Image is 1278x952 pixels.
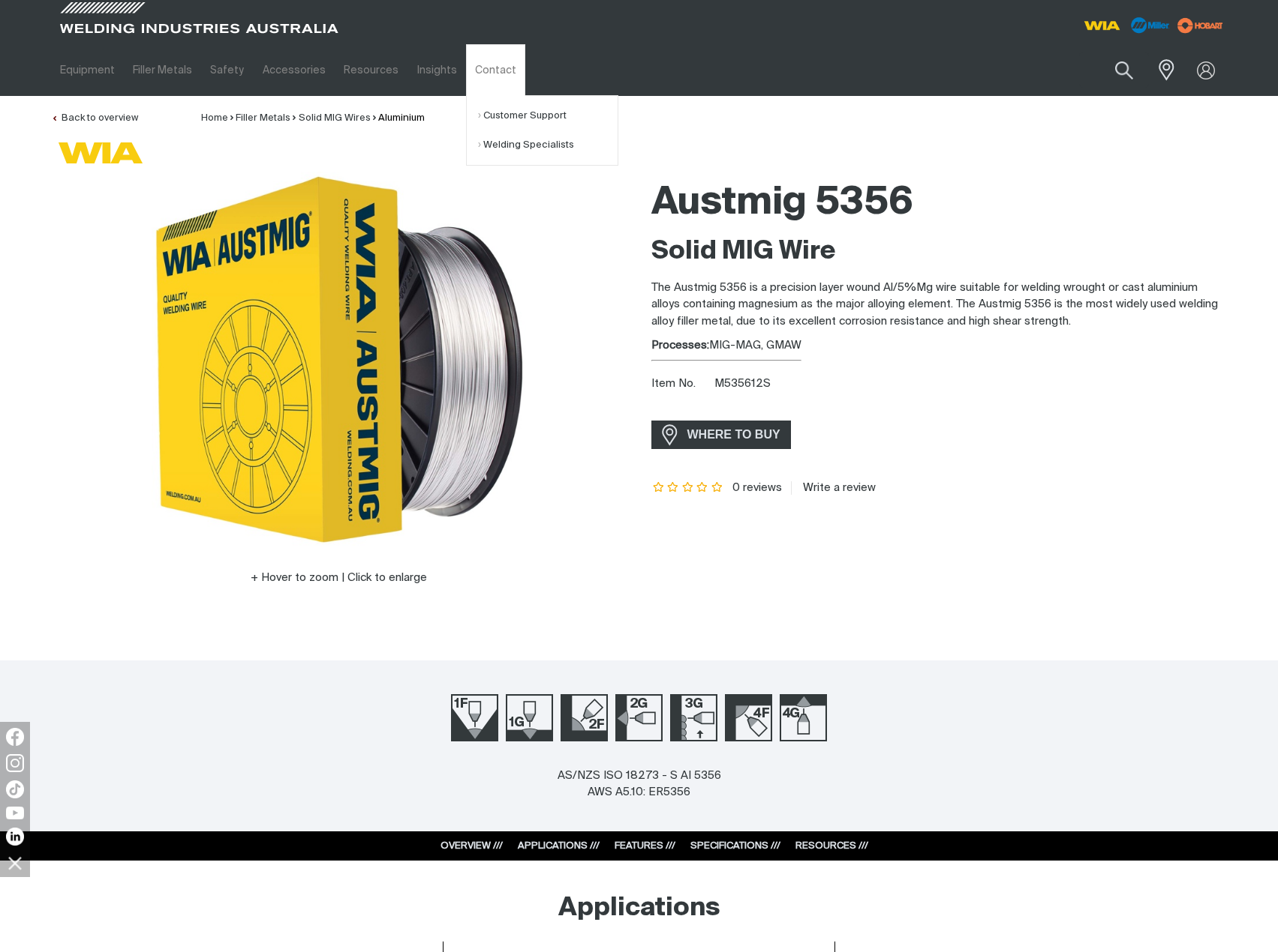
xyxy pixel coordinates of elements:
[795,841,868,851] a: RESOURCES ///
[678,423,790,447] span: WHERE TO BUY
[558,892,720,925] h2: Applications
[1099,52,1150,88] button: Search products
[651,337,1228,355] div: MIG-MAG, GMAW
[651,421,792,448] a: WHERE TO BUY
[2,850,28,876] img: hide socials
[615,694,663,741] img: Welding Position 2G
[506,694,553,741] img: Welding Position 1G
[124,44,201,96] a: Filler Metals
[615,841,675,851] a: FEATURES ///
[6,754,24,772] img: Instagram
[6,828,24,846] img: LinkedIn
[651,179,1228,228] h1: Austmig 5356
[152,172,527,546] img: Austmig 5356 -1.2mm 6kg Spool
[714,378,771,389] span: M535612S
[407,44,465,96] a: Insights
[466,95,618,166] ul: Contact Submenu
[670,694,717,741] img: Welding Position 3G Up
[518,841,600,851] a: APPLICATIONS ///
[780,694,827,741] img: Welding Position 4G
[236,113,290,123] a: Filler Metals
[466,44,525,96] a: Contact
[725,694,772,741] img: Welding Position 4F
[51,44,124,96] a: Equipment
[561,694,608,741] img: Welding Position 2F
[1079,52,1149,88] input: Product name or item number...
[478,130,618,160] a: Welding Specialists
[51,44,934,96] nav: Main
[51,113,138,123] a: Back to overview of Aluminium
[254,44,335,96] a: Accessories
[6,780,24,798] img: TikTok
[6,728,24,746] img: Facebook
[651,483,725,493] span: Rating: {0}
[378,113,425,123] a: Aluminium
[335,44,407,96] a: Resources
[791,481,876,495] a: Write a review
[299,113,371,123] a: Solid MIG Wires
[558,768,721,801] div: AS/NZS ISO 18273 - S AI 5356 AWS A5.10: ER5356
[451,694,498,741] img: Welding Position 1F
[651,280,1228,331] p: The Austmig 5356 is a precision layer wound Al/5%Mg wire suitable for welding wrought or cast alu...
[478,101,618,130] a: Customer Support
[6,807,24,819] img: YouTube
[201,44,253,96] a: Safety
[651,376,712,393] span: Item No.
[651,340,709,351] strong: Processes:
[732,482,782,493] span: 0 reviews
[690,841,780,851] a: SPECIFICATIONS ///
[651,235,1228,268] h2: Solid MIG Wire
[201,111,425,126] nav: Breadcrumb
[1173,14,1228,37] img: miller
[441,841,503,851] a: OVERVIEW ///
[242,569,436,587] button: Hover to zoom | Click to enlarge
[201,113,228,123] a: Home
